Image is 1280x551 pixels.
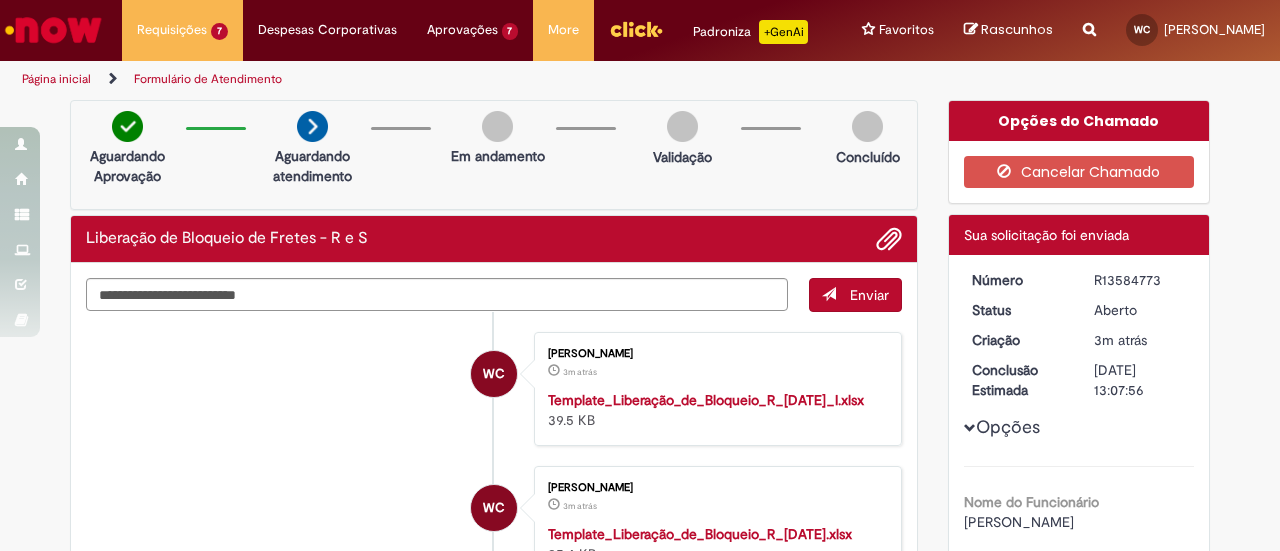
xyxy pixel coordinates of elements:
[548,390,881,430] div: 39.5 KB
[653,147,712,167] p: Validação
[15,61,838,98] ul: Trilhas de página
[957,300,1080,320] dt: Status
[563,500,597,512] time: 01/10/2025 10:07:45
[2,10,105,50] img: ServiceNow
[112,111,143,142] img: check-circle-green.png
[548,525,852,543] a: Template_Liberação_de_Bloqueio_R_[DATE].xlsx
[876,226,902,252] button: Adicionar anexos
[850,286,889,304] span: Enviar
[964,226,1129,244] span: Sua solicitação foi enviada
[548,20,579,40] span: More
[1094,330,1187,350] div: 01/10/2025 10:07:52
[563,366,597,378] span: 3m atrás
[957,360,1080,400] dt: Conclusão Estimada
[957,330,1080,350] dt: Criação
[22,71,91,87] a: Página inicial
[879,20,934,40] span: Favoritos
[1094,300,1187,320] div: Aberto
[471,485,517,531] div: Wellington Jose de Souza Campos
[759,20,808,44] p: +GenAi
[1094,270,1187,290] div: R13584773
[297,111,328,142] img: arrow-next.png
[1094,331,1147,349] time: 01/10/2025 10:07:52
[667,111,698,142] img: img-circle-grey.png
[211,23,228,40] span: 7
[86,278,788,311] textarea: Digite sua mensagem aqui...
[563,366,597,378] time: 01/10/2025 10:07:45
[809,278,902,312] button: Enviar
[1094,331,1147,349] span: 3m atrás
[427,20,498,40] span: Aprovações
[964,21,1053,40] a: Rascunhos
[548,391,864,409] a: Template_Liberação_de_Bloqueio_R_[DATE]_I.xlsx
[548,482,881,494] div: [PERSON_NAME]
[264,146,361,186] p: Aguardando atendimento
[609,14,663,44] img: click_logo_yellow_360x200.png
[86,230,368,248] h2: Liberação de Bloqueio de Fretes - R e S Histórico de tíquete
[964,156,1195,188] button: Cancelar Chamado
[1134,23,1150,36] span: WC
[693,20,808,44] div: Padroniza
[981,20,1053,39] span: Rascunhos
[451,146,545,166] p: Em andamento
[258,20,397,40] span: Despesas Corporativas
[836,147,900,167] p: Concluído
[964,493,1099,511] b: Nome do Funcionário
[949,101,1210,141] div: Opções do Chamado
[483,484,505,532] span: WC
[471,351,517,397] div: Wellington Jose de Souza Campos
[964,513,1074,531] span: [PERSON_NAME]
[548,348,881,360] div: [PERSON_NAME]
[852,111,883,142] img: img-circle-grey.png
[482,111,513,142] img: img-circle-grey.png
[79,146,176,186] p: Aguardando Aprovação
[483,350,505,398] span: WC
[134,71,282,87] a: Formulário de Atendimento
[1164,21,1265,38] span: [PERSON_NAME]
[502,23,519,40] span: 7
[137,20,207,40] span: Requisições
[563,500,597,512] span: 3m atrás
[957,270,1080,290] dt: Número
[1094,360,1187,400] div: [DATE] 13:07:56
